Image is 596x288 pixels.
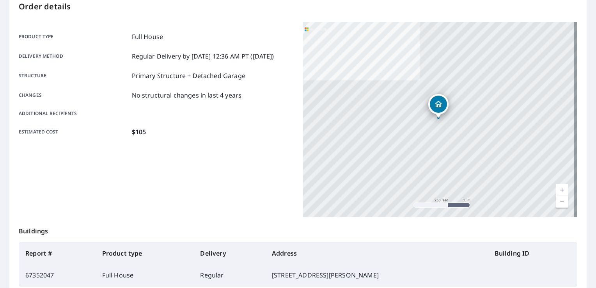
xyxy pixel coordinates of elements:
[19,1,577,12] p: Order details
[488,242,577,264] th: Building ID
[96,264,194,286] td: Full House
[132,32,163,41] p: Full House
[19,127,129,137] p: Estimated cost
[132,91,242,100] p: No structural changes in last 4 years
[194,242,265,264] th: Delivery
[556,196,568,208] a: Current Level 17, Zoom Out
[194,264,265,286] td: Regular
[19,32,129,41] p: Product type
[96,242,194,264] th: Product type
[266,242,488,264] th: Address
[132,127,146,137] p: $105
[132,52,274,61] p: Regular Delivery by [DATE] 12:36 AM PT ([DATE])
[19,110,129,117] p: Additional recipients
[556,184,568,196] a: Current Level 17, Zoom In
[428,94,449,118] div: Dropped pin, building 1, Residential property, 4925 W Cornelia Ave Chicago, IL 60641
[19,52,129,61] p: Delivery method
[19,217,577,242] p: Buildings
[132,71,245,80] p: Primary Structure + Detached Garage
[19,264,96,286] td: 67352047
[19,71,129,80] p: Structure
[266,264,488,286] td: [STREET_ADDRESS][PERSON_NAME]
[19,242,96,264] th: Report #
[19,91,129,100] p: Changes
